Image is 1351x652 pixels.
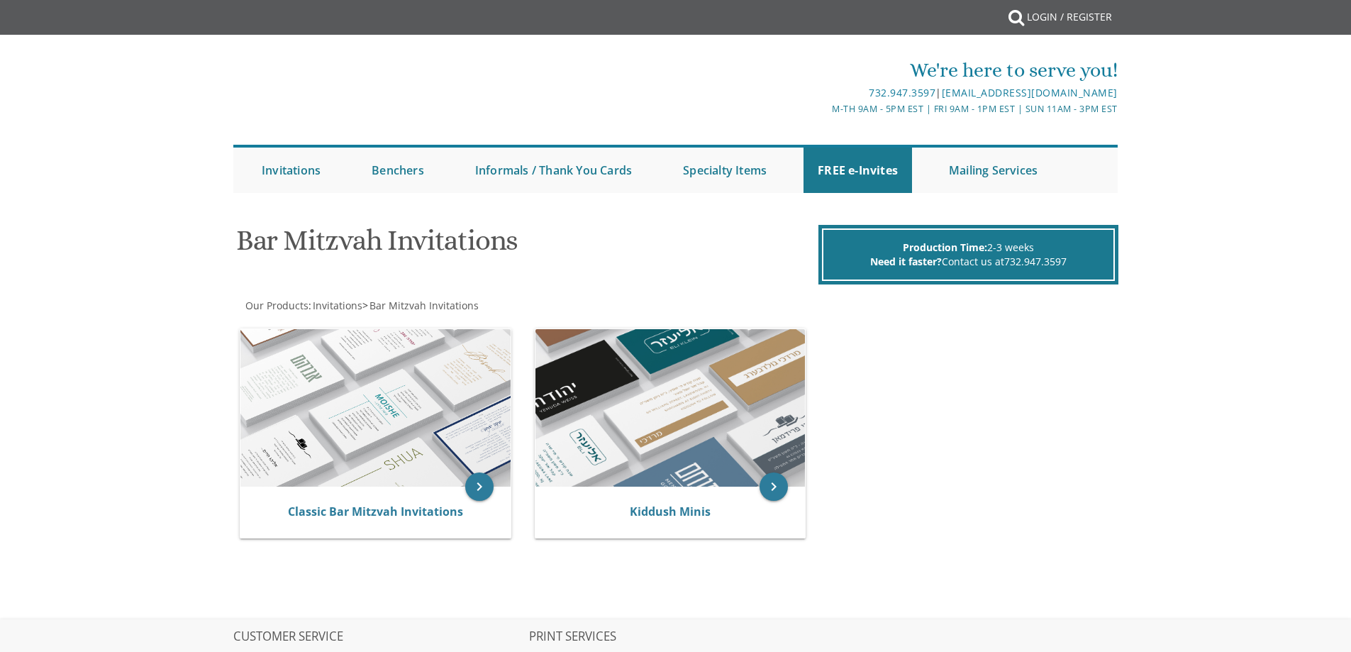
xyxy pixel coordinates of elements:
[240,329,511,487] img: Classic Bar Mitzvah Invitations
[369,299,479,312] span: Bar Mitzvah Invitations
[461,148,646,193] a: Informals / Thank You Cards
[233,630,527,644] h2: CUSTOMER SERVICE
[313,299,362,312] span: Invitations
[630,504,711,519] a: Kiddush Minis
[1004,255,1067,268] a: 732.947.3597
[903,241,987,254] span: Production Time:
[248,148,335,193] a: Invitations
[236,225,815,267] h1: Bar Mitzvah Invitations
[869,86,935,99] a: 732.947.3597
[669,148,781,193] a: Specialty Items
[935,148,1052,193] a: Mailing Services
[357,148,438,193] a: Benchers
[529,84,1118,101] div: |
[465,473,494,501] a: keyboard_arrow_right
[288,504,463,519] a: Classic Bar Mitzvah Invitations
[942,86,1118,99] a: [EMAIL_ADDRESS][DOMAIN_NAME]
[529,101,1118,116] div: M-Th 9am - 5pm EST | Fri 9am - 1pm EST | Sun 11am - 3pm EST
[362,299,479,312] span: >
[822,228,1115,281] div: 2-3 weeks Contact us at
[529,630,823,644] h2: PRINT SERVICES
[233,299,676,313] div: :
[368,299,479,312] a: Bar Mitzvah Invitations
[535,329,806,487] img: Kiddush Minis
[311,299,362,312] a: Invitations
[529,56,1118,84] div: We're here to serve you!
[244,299,308,312] a: Our Products
[870,255,942,268] span: Need it faster?
[760,473,788,501] a: keyboard_arrow_right
[804,148,912,193] a: FREE e-Invites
